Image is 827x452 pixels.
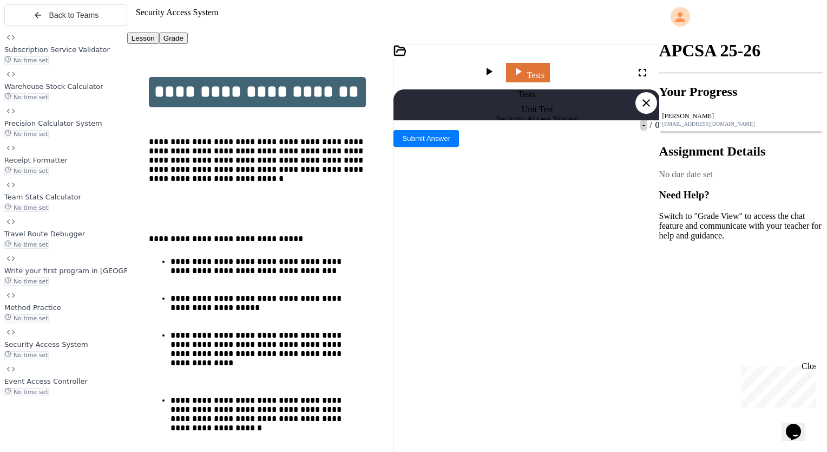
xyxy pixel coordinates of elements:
[4,93,49,101] span: No time set
[506,63,550,82] a: Tests
[659,144,823,159] h2: Assignment Details
[4,314,49,322] span: No time set
[4,304,61,312] span: Method Practice
[4,351,49,359] span: No time set
[393,89,659,99] div: Tests
[4,193,81,201] span: Team Stats Calculator
[659,170,823,179] div: No due date set
[136,8,219,17] span: Security Access System
[659,211,823,241] p: Switch to "Grade View" to access the chat feature and communicate with your teacher for help and ...
[653,120,660,130] span: 0
[659,41,823,61] h1: APCSA 25-26
[4,340,88,348] span: Security Access System
[4,4,75,69] div: Chat with us now!Close
[4,277,49,286] span: No time set
[4,230,85,238] span: Travel Route Debugger
[737,361,816,408] iframe: chat widget
[4,46,110,54] span: Subscription Service Validator
[659,85,823,99] h2: Your Progress
[4,4,127,26] button: Back to Teams
[4,204,49,212] span: No time set
[4,167,49,175] span: No time set
[127,33,159,44] button: Lesson
[4,156,68,164] span: Receipt Formatter
[404,114,670,124] div: Security Access System
[4,241,49,249] span: No time set
[782,409,816,441] iframe: chat widget
[649,120,652,130] span: /
[159,33,188,44] button: Grade
[4,119,102,127] span: Precision Calculator System
[4,56,49,64] span: No time set
[4,82,103,91] span: Warehouse Stock Calculator
[49,11,99,20] span: Back to Teams
[402,134,450,143] span: Submit Answer
[4,130,49,138] span: No time set
[662,112,819,120] div: [PERSON_NAME]
[662,121,819,127] div: [EMAIL_ADDRESS][DOMAIN_NAME]
[659,189,823,201] h3: Need Help?
[4,377,88,385] span: Event Access Controller
[393,130,459,147] button: Submit Answer
[659,4,823,29] div: My Account
[640,119,647,131] span: -
[4,267,176,275] span: Write your first program in [GEOGRAPHIC_DATA].
[4,388,49,396] span: No time set
[404,105,670,114] div: Unit Test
